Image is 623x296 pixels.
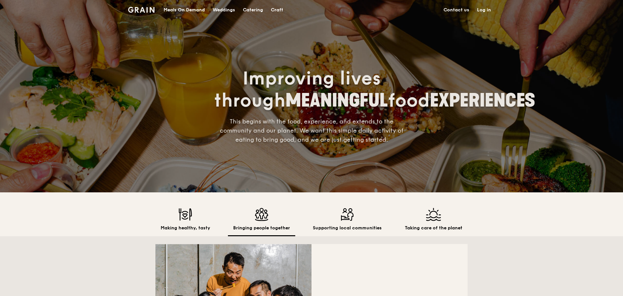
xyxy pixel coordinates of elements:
[473,0,495,20] a: Log in
[220,118,404,143] span: This begins with the food, experience, and extends to the community and our planet. We want this ...
[440,0,473,20] a: Contact us
[239,0,267,20] a: Catering
[313,225,382,231] h2: Supporting local communities
[233,208,290,221] img: Bringing people together
[161,208,210,221] img: Making healthy, tasty
[213,0,235,20] div: Weddings
[271,0,283,20] div: Craft
[128,7,154,13] img: Grain
[164,0,205,20] div: Meals On Demand
[405,208,462,221] img: Taking care of the planet
[214,68,535,112] span: Improving lives through food
[430,90,535,111] span: EXPERIENCES
[405,225,462,231] h2: Taking care of the planet
[233,225,290,231] h2: Bringing people together
[285,90,388,111] span: MEANINGFUL
[209,0,239,20] a: Weddings
[243,0,263,20] div: Catering
[161,225,210,231] h2: Making healthy, tasty
[267,0,287,20] a: Craft
[313,208,382,221] img: Supporting local communities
